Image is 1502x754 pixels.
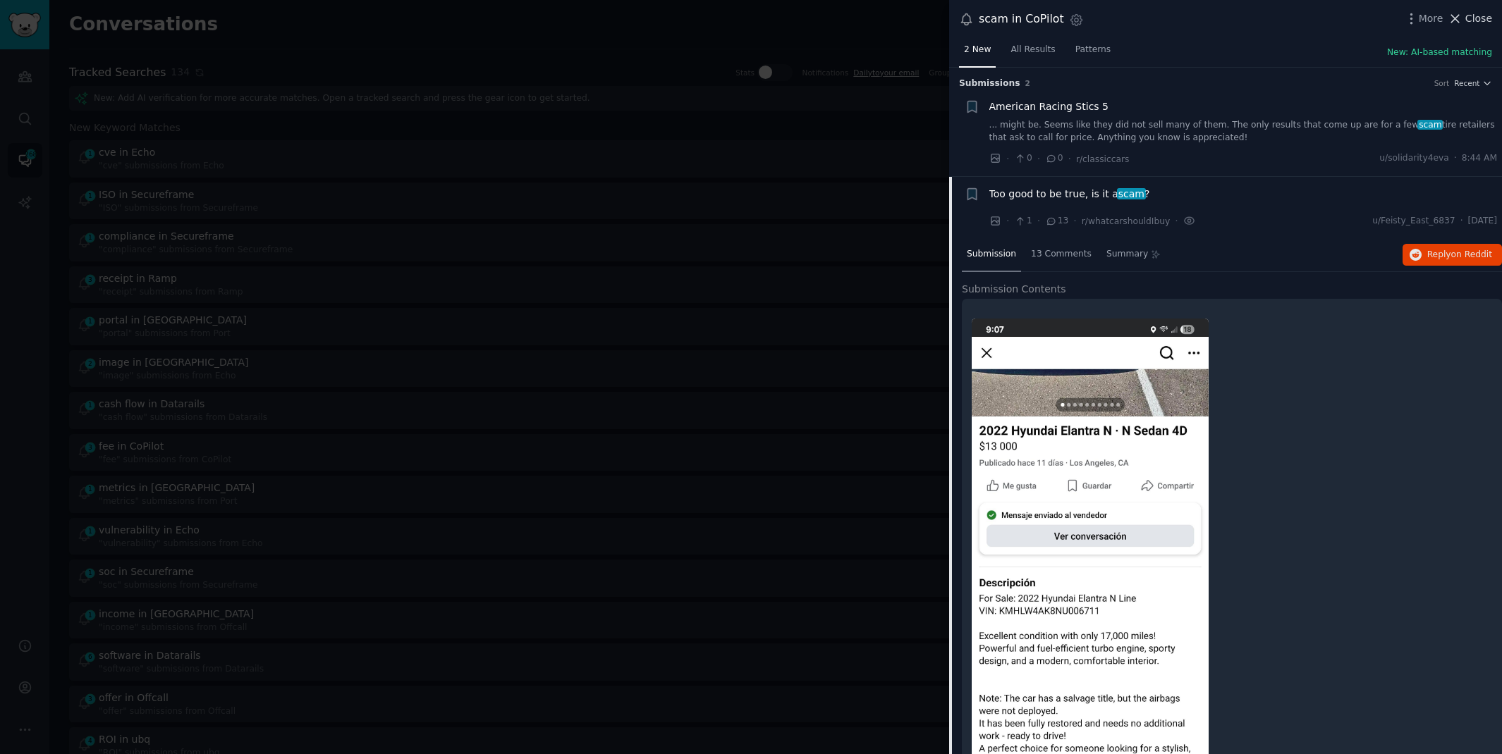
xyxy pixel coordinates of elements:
a: Too good to be true, is it ascam? [989,187,1150,202]
span: · [1037,214,1040,228]
span: scam [1417,120,1443,130]
span: 0 [1014,152,1032,165]
span: Patterns [1075,44,1111,56]
span: Reply [1427,249,1492,261]
button: More [1404,11,1443,26]
span: Too good to be true, is it a ? [989,187,1150,202]
span: u/solidarity4eva [1379,152,1448,165]
span: · [1460,215,1463,228]
span: u/Feisty_East_6837 [1372,215,1455,228]
button: Recent [1454,78,1492,88]
span: · [1175,214,1178,228]
button: Replyon Reddit [1403,244,1502,266]
span: r/classiccars [1076,154,1129,164]
span: 2 [1025,79,1030,87]
span: 0 [1045,152,1063,165]
span: r/whatcarshouldIbuy [1082,216,1171,226]
a: ... might be. Seems like they did not sell many of them. The only results that come up are for a ... [989,119,1498,144]
div: Sort [1434,78,1450,88]
span: 13 [1045,215,1068,228]
span: 2 New [964,44,991,56]
a: 2 New [959,39,996,68]
span: [DATE] [1468,215,1497,228]
a: All Results [1006,39,1060,68]
span: · [1073,214,1076,228]
a: American Racing Stics 5 [989,99,1109,114]
span: 13 Comments [1031,248,1092,261]
span: 8:44 AM [1462,152,1497,165]
span: Recent [1454,78,1479,88]
span: scam [1117,188,1146,199]
span: 1 [1014,215,1032,228]
span: Summary [1106,248,1148,261]
div: scam in CoPilot [979,11,1064,28]
span: · [1454,152,1457,165]
button: New: AI-based matching [1387,47,1492,59]
span: Submission Contents [962,282,1066,297]
span: Submission [967,248,1016,261]
span: All Results [1011,44,1055,56]
span: on Reddit [1451,249,1492,259]
span: · [1037,152,1040,166]
span: More [1419,11,1443,26]
a: Patterns [1070,39,1116,68]
span: Close [1465,11,1492,26]
span: Submission s [959,78,1020,90]
span: · [1068,152,1071,166]
button: Close [1448,11,1492,26]
span: · [1006,214,1009,228]
span: · [1006,152,1009,166]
